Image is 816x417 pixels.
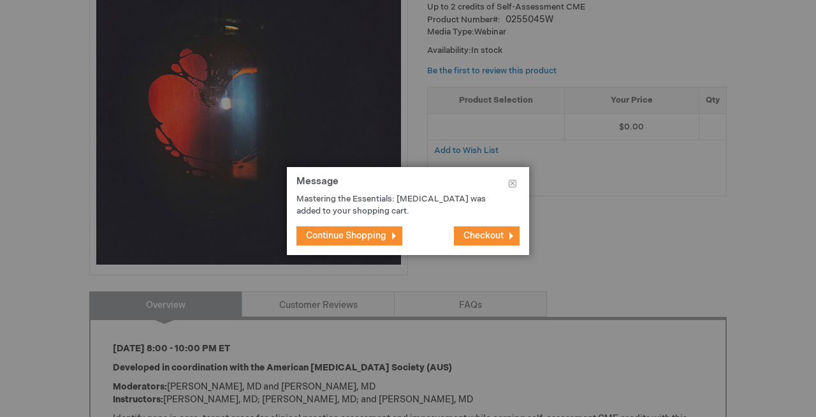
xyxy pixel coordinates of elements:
[296,193,500,217] p: Mastering the Essentials: [MEDICAL_DATA] was added to your shopping cart.
[306,230,386,241] span: Continue Shopping
[463,230,504,241] span: Checkout
[296,177,520,194] h1: Message
[296,226,402,245] button: Continue Shopping
[454,226,520,245] button: Checkout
